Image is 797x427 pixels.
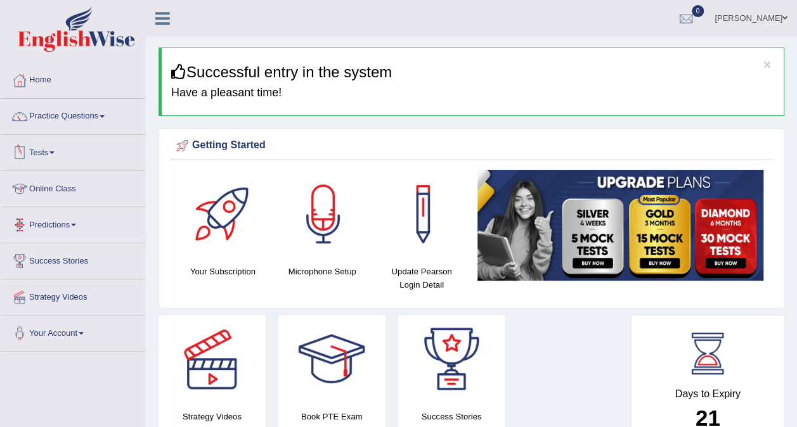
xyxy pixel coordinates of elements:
a: Online Class [1,171,145,203]
img: small5.jpg [477,170,763,280]
h4: Strategy Videos [159,410,266,423]
h3: Successful entry in the system [171,64,774,80]
div: Getting Started [173,136,770,155]
h4: Days to Expiry [645,388,770,400]
h4: Your Subscription [179,265,266,278]
a: Strategy Videos [1,279,145,311]
h4: Have a pleasant time! [171,87,774,99]
button: × [763,58,771,71]
span: 0 [692,5,704,17]
a: Your Account [1,315,145,347]
h4: Success Stories [398,410,505,423]
a: Predictions [1,207,145,239]
a: Home [1,63,145,94]
a: Practice Questions [1,99,145,131]
a: Tests [1,135,145,167]
h4: Microphone Setup [279,265,366,278]
a: Success Stories [1,243,145,275]
h4: Update Pearson Login Detail [379,265,465,291]
h4: Book PTE Exam [278,410,386,423]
